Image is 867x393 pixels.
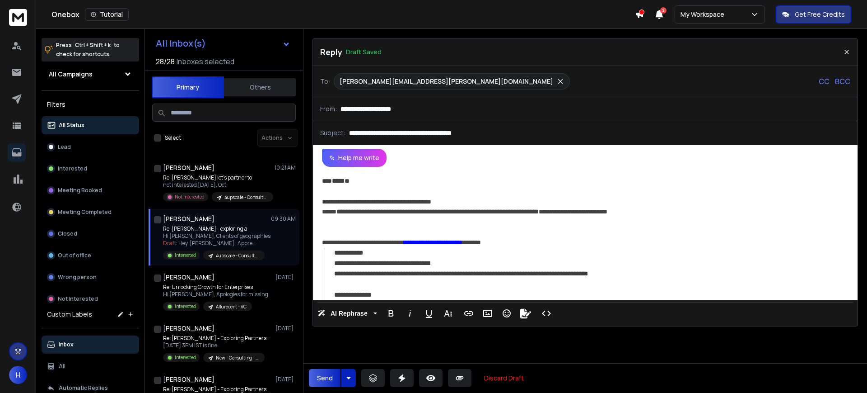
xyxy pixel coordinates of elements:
[163,342,271,349] p: [DATE] 3PM IST is fine
[175,303,196,310] p: Interested
[58,252,91,259] p: Out of office
[776,5,851,24] button: Get Free Credits
[216,303,247,310] p: Allurecent - VC
[216,355,259,361] p: New - Consulting - Indian - Allurecent
[163,163,214,172] h1: [PERSON_NAME]
[320,128,345,137] p: Subject:
[42,160,139,178] button: Interested
[163,335,271,342] p: Re: [PERSON_NAME] - Exploring Partnership
[42,268,139,286] button: Wrong person
[51,8,635,21] div: Onebox
[320,77,330,86] p: To:
[401,304,419,322] button: Italic (Ctrl+I)
[156,56,175,67] span: 28 / 28
[42,246,139,265] button: Out of office
[163,291,268,298] p: Hi [PERSON_NAME], Apologies for missing
[163,174,271,181] p: Re: [PERSON_NAME] let’s partner to
[58,187,102,194] p: Meeting Booked
[316,304,379,322] button: AI Rephrase
[329,310,369,317] span: AI Rephrase
[216,252,259,259] p: 4upscale - Consultant - 1
[163,386,271,393] p: Re: [PERSON_NAME] - Exploring Partnership
[9,366,27,384] button: H
[59,384,108,392] p: Automatic Replies
[42,138,139,156] button: Lead
[59,363,65,370] p: All
[163,273,214,282] h1: [PERSON_NAME]
[42,336,139,354] button: Inbox
[156,39,206,48] h1: All Inbox(s)
[439,304,457,322] button: More Text
[175,194,205,200] p: Not Interested
[58,165,87,172] p: Interested
[346,47,382,57] p: Draft Saved
[309,369,340,387] button: Send
[224,77,296,97] button: Others
[163,225,270,232] p: Re: [PERSON_NAME] - exploring a
[49,70,93,79] h1: All Campaigns
[42,203,139,221] button: Meeting Completed
[177,56,234,67] h3: Inboxes selected
[498,304,515,322] button: Emoticons
[275,274,296,281] p: [DATE]
[59,122,84,129] p: All Status
[271,215,296,223] p: 09:30 AM
[479,304,496,322] button: Insert Image (Ctrl+P)
[175,252,196,259] p: Interested
[178,239,256,247] span: Hey [PERSON_NAME] , Appre ...
[85,8,129,21] button: Tutorial
[163,181,271,189] p: not interested [DATE], Oct
[163,375,214,384] h1: [PERSON_NAME]
[275,164,296,171] p: 10:21 AM
[819,76,830,87] p: CC
[275,376,296,383] p: [DATE]
[795,10,845,19] p: Get Free Credits
[460,304,477,322] button: Insert Link (Ctrl+K)
[42,181,139,199] button: Meeting Booked
[42,65,139,83] button: All Campaigns
[163,284,268,291] p: Re: Unlocking Growth for Enterprises
[42,290,139,308] button: Not Interested
[517,304,534,322] button: Signature
[322,149,387,167] button: Help me write
[59,341,74,348] p: Inbox
[47,310,92,319] h3: Custom Labels
[163,324,214,333] h1: [PERSON_NAME]
[340,77,553,86] p: [PERSON_NAME][EMAIL_ADDRESS][PERSON_NAME][DOMAIN_NAME]
[149,34,298,52] button: All Inbox(s)
[58,230,77,237] p: Closed
[58,208,112,216] p: Meeting Completed
[42,357,139,375] button: All
[420,304,438,322] button: Underline (Ctrl+U)
[660,7,667,14] span: 2
[42,116,139,134] button: All Status
[681,10,728,19] p: My Workspace
[58,295,98,303] p: Not Interested
[74,40,112,50] span: Ctrl + Shift + k
[163,214,214,223] h1: [PERSON_NAME]
[320,104,337,114] p: From:
[58,274,97,281] p: Wrong person
[175,354,196,361] p: Interested
[163,239,177,247] span: Draft:
[165,134,181,142] label: Select
[320,46,342,58] p: Reply
[835,76,850,87] p: BCC
[163,232,270,240] p: Hi [PERSON_NAME], Clients of geographies
[275,325,296,332] p: [DATE]
[42,225,139,243] button: Closed
[42,98,139,111] h3: Filters
[382,304,400,322] button: Bold (Ctrl+B)
[56,41,120,59] p: Press to check for shortcuts.
[58,143,71,151] p: Lead
[224,194,268,201] p: 4upscale - Consultant - 1
[152,76,224,98] button: Primary
[477,369,531,387] button: Discard Draft
[538,304,555,322] button: Code View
